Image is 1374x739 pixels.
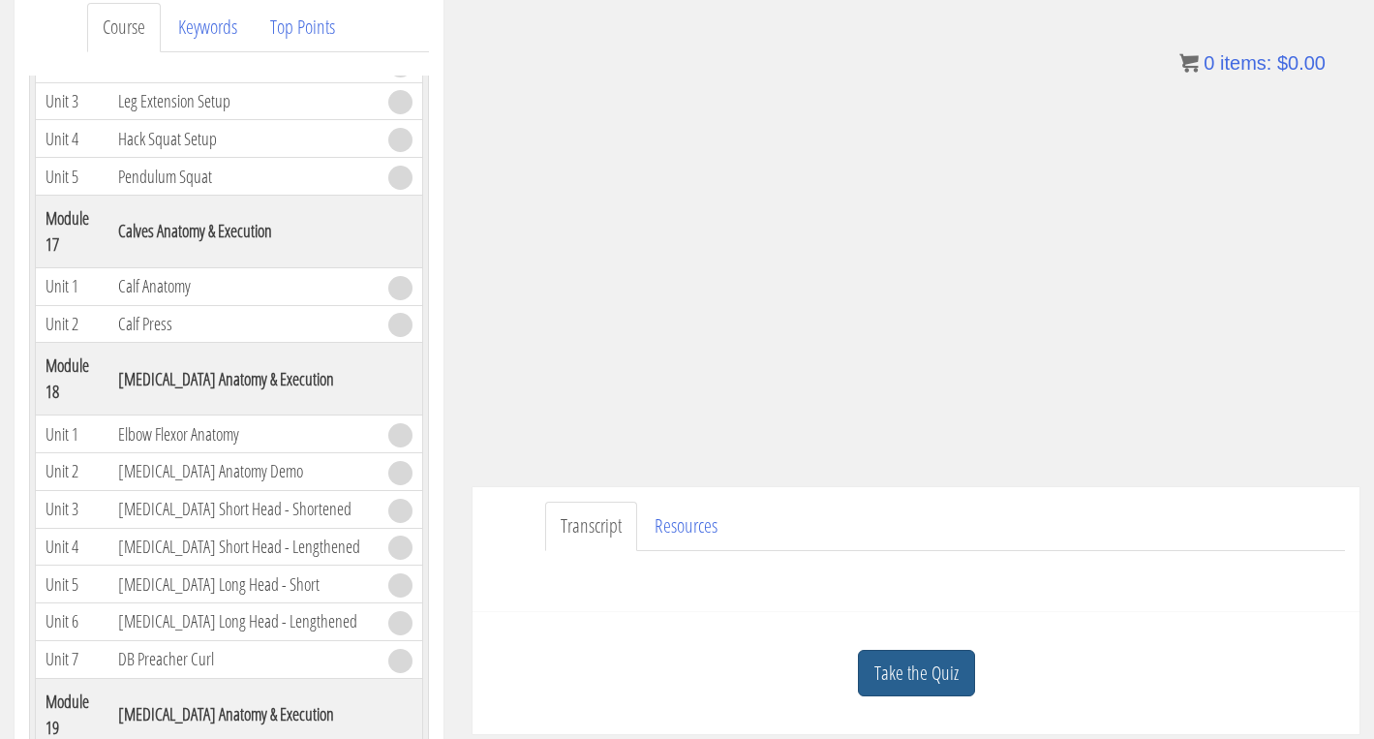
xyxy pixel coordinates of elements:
[1179,52,1326,74] a: 0 items: $0.00
[36,158,108,196] td: Unit 5
[36,603,108,641] td: Unit 6
[108,528,379,566] td: [MEDICAL_DATA] Short Head - Lengthened
[36,566,108,603] td: Unit 5
[36,453,108,491] td: Unit 2
[1277,52,1288,74] span: $
[108,416,379,453] td: Elbow Flexor Anatomy
[163,3,253,52] a: Keywords
[108,305,379,343] td: Calf Press
[36,490,108,528] td: Unit 3
[36,640,108,678] td: Unit 7
[858,650,975,697] a: Take the Quiz
[36,267,108,305] td: Unit 1
[255,3,351,52] a: Top Points
[108,603,379,641] td: [MEDICAL_DATA] Long Head - Lengthened
[108,82,379,120] td: Leg Extension Setup
[108,453,379,491] td: [MEDICAL_DATA] Anatomy Demo
[108,343,379,416] th: [MEDICAL_DATA] Anatomy & Execution
[108,566,379,603] td: [MEDICAL_DATA] Long Head - Short
[108,267,379,305] td: Calf Anatomy
[108,120,379,158] td: Hack Squat Setup
[108,490,379,528] td: [MEDICAL_DATA] Short Head - Shortened
[545,502,637,551] a: Transcript
[1220,52,1271,74] span: items:
[1277,52,1326,74] bdi: 0.00
[108,158,379,196] td: Pendulum Squat
[36,82,108,120] td: Unit 3
[36,195,108,267] th: Module 17
[36,416,108,453] td: Unit 1
[639,502,733,551] a: Resources
[1204,52,1214,74] span: 0
[36,343,108,416] th: Module 18
[108,195,379,267] th: Calves Anatomy & Execution
[87,3,161,52] a: Course
[36,305,108,343] td: Unit 2
[1179,53,1199,73] img: icon11.png
[108,640,379,678] td: DB Preacher Curl
[36,528,108,566] td: Unit 4
[36,120,108,158] td: Unit 4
